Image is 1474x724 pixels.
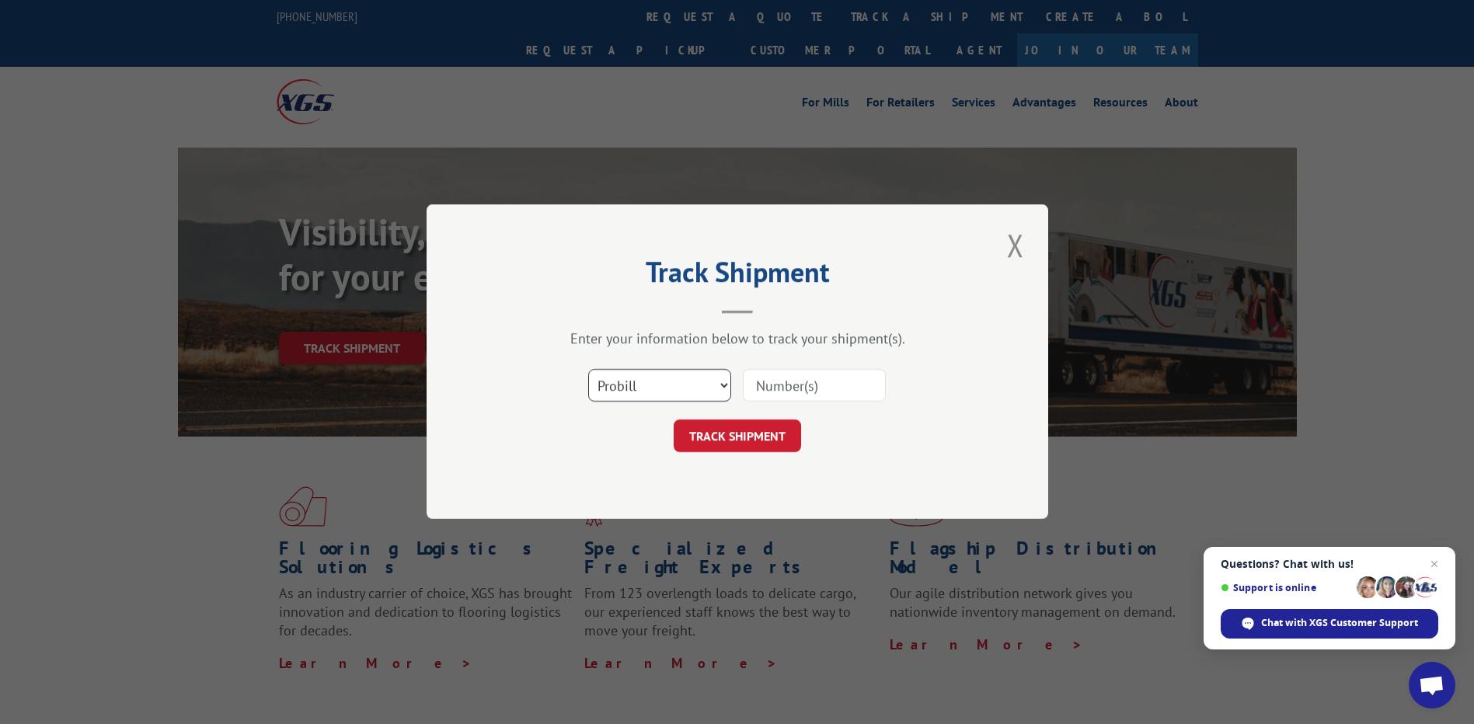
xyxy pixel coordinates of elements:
button: TRACK SHIPMENT [674,420,801,453]
span: Chat with XGS Customer Support [1261,616,1418,630]
span: Support is online [1221,582,1351,593]
span: Questions? Chat with us! [1221,558,1438,570]
div: Enter your information below to track your shipment(s). [504,330,970,348]
input: Number(s) [743,370,886,402]
span: Chat with XGS Customer Support [1221,609,1438,639]
h2: Track Shipment [504,261,970,291]
button: Close modal [1002,224,1029,266]
a: Open chat [1409,662,1455,708]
